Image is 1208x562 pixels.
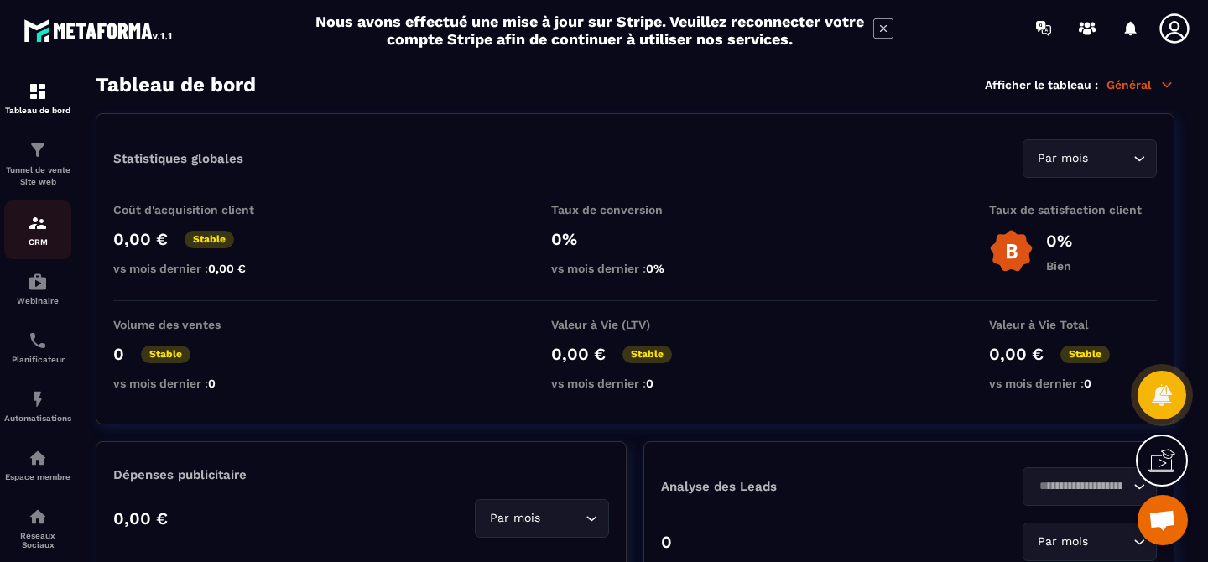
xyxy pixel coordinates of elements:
[1091,149,1129,168] input: Search for option
[208,262,246,275] span: 0,00 €
[4,237,71,247] p: CRM
[551,262,719,275] p: vs mois dernier :
[551,377,719,390] p: vs mois dernier :
[4,127,71,200] a: formationformationTunnel de vente Site web
[1138,495,1188,545] div: Ouvrir le chat
[208,377,216,390] span: 0
[96,73,256,96] h3: Tableau de bord
[989,203,1157,216] p: Taux de satisfaction client
[1046,259,1072,273] p: Bien
[1023,467,1157,506] div: Search for option
[28,389,48,409] img: automations
[4,435,71,494] a: automationsautomationsEspace membre
[28,330,48,351] img: scheduler
[28,213,48,233] img: formation
[544,509,581,528] input: Search for option
[551,318,719,331] p: Valeur à Vie (LTV)
[1060,346,1110,363] p: Stable
[989,344,1044,364] p: 0,00 €
[113,229,168,249] p: 0,00 €
[185,231,234,248] p: Stable
[1106,77,1174,92] p: Général
[1034,149,1091,168] span: Par mois
[4,318,71,377] a: schedulerschedulerPlanificateur
[475,499,609,538] div: Search for option
[989,229,1034,273] img: b-badge-o.b3b20ee6.svg
[4,414,71,423] p: Automatisations
[1091,533,1129,551] input: Search for option
[141,346,190,363] p: Stable
[486,509,544,528] span: Par mois
[1023,139,1157,178] div: Search for option
[28,140,48,160] img: formation
[1034,477,1129,496] input: Search for option
[4,494,71,562] a: social-networksocial-networkRéseaux Sociaux
[646,377,653,390] span: 0
[4,69,71,127] a: formationformationTableau de bord
[1084,377,1091,390] span: 0
[985,78,1098,91] p: Afficher le tableau :
[28,81,48,101] img: formation
[1046,231,1072,251] p: 0%
[113,262,281,275] p: vs mois dernier :
[113,467,609,482] p: Dépenses publicitaire
[551,203,719,216] p: Taux de conversion
[4,472,71,481] p: Espace membre
[4,164,71,188] p: Tunnel de vente Site web
[28,507,48,527] img: social-network
[4,296,71,305] p: Webinaire
[989,318,1157,331] p: Valeur à Vie Total
[113,151,243,166] p: Statistiques globales
[661,479,909,494] p: Analyse des Leads
[23,15,174,45] img: logo
[551,229,719,249] p: 0%
[113,377,281,390] p: vs mois dernier :
[622,346,672,363] p: Stable
[4,355,71,364] p: Planificateur
[315,13,865,48] h2: Nous avons effectué une mise à jour sur Stripe. Veuillez reconnecter votre compte Stripe afin de ...
[551,344,606,364] p: 0,00 €
[989,377,1157,390] p: vs mois dernier :
[4,106,71,115] p: Tableau de bord
[661,532,672,552] p: 0
[1034,533,1091,551] span: Par mois
[4,531,71,549] p: Réseaux Sociaux
[4,259,71,318] a: automationsautomationsWebinaire
[28,448,48,468] img: automations
[113,318,281,331] p: Volume des ventes
[113,344,124,364] p: 0
[28,272,48,292] img: automations
[4,200,71,259] a: formationformationCRM
[113,508,168,528] p: 0,00 €
[646,262,664,275] span: 0%
[113,203,281,216] p: Coût d'acquisition client
[4,377,71,435] a: automationsautomationsAutomatisations
[1023,523,1157,561] div: Search for option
